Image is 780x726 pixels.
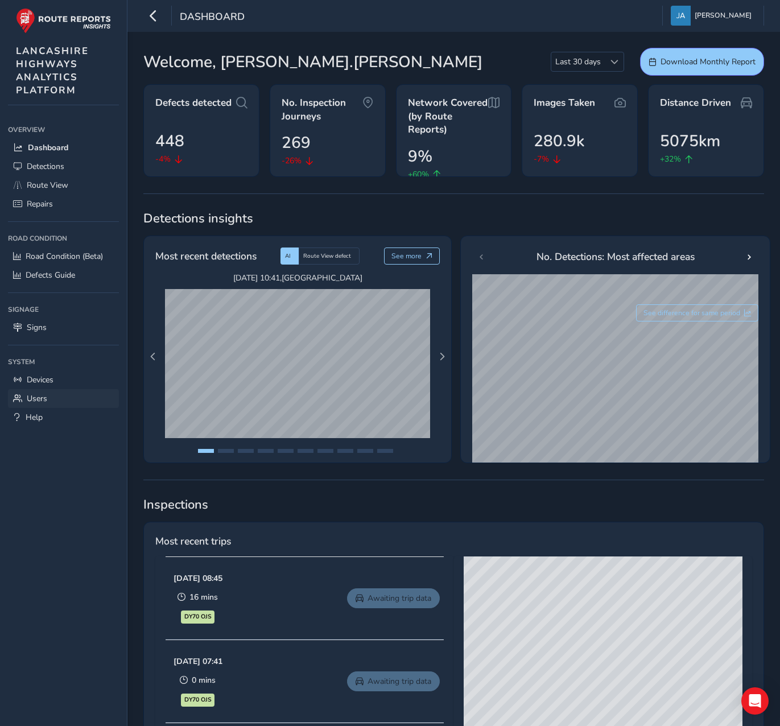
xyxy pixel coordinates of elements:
span: Dashboard [28,142,68,153]
span: [PERSON_NAME] [695,6,752,26]
button: Download Monthly Report [640,48,764,76]
span: 5075km [660,129,720,153]
div: Road Condition [8,230,119,247]
a: Road Condition (Beta) [8,247,119,266]
img: rrgpu-1424524313429 [170,644,261,718]
span: +32% [660,153,681,165]
button: Page 9 [357,449,373,453]
a: Users [8,389,119,408]
span: Detections insights [143,210,764,227]
span: 448 [155,129,184,153]
div: [DATE] 08:45 [265,573,313,584]
a: Help [8,408,119,427]
a: Awaiting trip data [347,671,440,691]
span: Images Taken [534,96,595,110]
button: Page 8 [337,449,353,453]
img: rr logo [16,8,111,34]
span: Distance Driven [660,96,731,110]
span: [DATE] 10:41 , [GEOGRAPHIC_DATA] [165,273,430,283]
span: DY70 OJS [275,695,303,704]
span: -4% [155,153,171,165]
span: AI [285,252,291,260]
button: See more [384,247,440,265]
button: Next Page [434,349,450,365]
a: Repairs [8,195,119,213]
img: diamond-layout [671,6,691,26]
span: Repairs [27,199,53,209]
div: [DATE] 07:41 [265,656,313,667]
span: Road Condition (Beta) [26,251,103,262]
span: Signs [27,322,47,333]
button: Page 3 [238,449,254,453]
span: Users [27,393,47,404]
span: Detections [27,161,64,172]
span: -26% [282,155,302,167]
span: 0 mins [283,675,307,686]
div: Signage [8,301,119,318]
div: System [8,353,119,370]
span: No. Inspection Journeys [282,96,362,123]
span: 269 [282,131,311,155]
button: Page 6 [298,449,313,453]
a: Route View [8,176,119,195]
span: Defects Guide [26,270,75,280]
a: Detections [8,157,119,176]
a: Dashboard [8,138,119,157]
span: Network Covered (by Route Reports) [408,96,489,137]
span: -7% [534,153,549,165]
span: 16 mins [280,592,309,603]
span: LANCASHIRE HIGHWAYS ANALYTICS PLATFORM [16,44,89,97]
span: See more [391,251,422,261]
button: See difference for same period [636,304,759,321]
a: Devices [8,370,119,389]
span: Welcome, [PERSON_NAME].[PERSON_NAME] [143,50,482,74]
div: Open Intercom Messenger [741,687,769,715]
span: Last 30 days [551,52,605,71]
button: Page 7 [317,449,333,453]
div: Route View defect [299,247,360,265]
span: Route View [27,180,68,191]
span: 9% [408,145,432,168]
a: Defects Guide [8,266,119,284]
div: AI [280,247,299,265]
span: See difference for same period [643,308,740,317]
span: Dashboard [180,10,245,26]
span: No. Detections: Most affected areas [536,249,695,264]
img: rrgpu-1424524313429 [170,561,261,635]
span: 280.9k [534,129,584,153]
span: Most recent detections [155,249,257,263]
span: Route View defect [303,252,351,260]
span: Most recent trips [155,534,231,548]
button: Page 10 [377,449,393,453]
button: Page 1 [198,449,214,453]
span: Defects detected [155,96,232,110]
span: DY70 OJS [275,612,303,621]
span: Inspections [143,496,764,513]
button: Page 5 [278,449,294,453]
div: Overview [8,121,119,138]
button: Previous Page [145,349,161,365]
button: Page 2 [218,449,234,453]
button: [PERSON_NAME] [671,6,756,26]
span: +60% [408,168,429,180]
a: Awaiting trip data [347,588,440,608]
span: Devices [27,374,53,385]
span: Help [26,412,43,423]
span: Download Monthly Report [661,56,756,67]
button: Page 4 [258,449,274,453]
a: Signs [8,318,119,337]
